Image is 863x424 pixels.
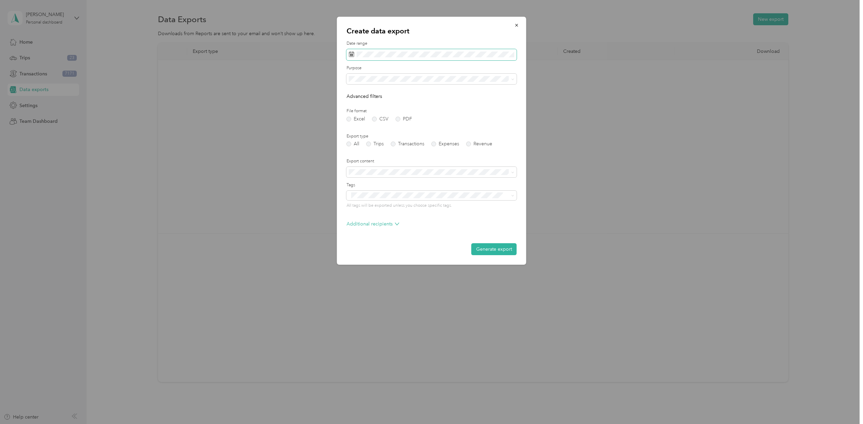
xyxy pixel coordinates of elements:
[391,142,424,146] label: Transactions
[347,93,517,100] p: Advanced filters
[347,158,517,164] label: Export content
[347,108,517,114] label: File format
[431,142,459,146] label: Expenses
[372,117,389,121] label: CSV
[347,133,517,140] label: Export type
[347,26,517,36] p: Create data export
[347,117,365,121] label: Excel
[347,142,359,146] label: All
[396,117,412,121] label: PDF
[347,65,517,71] label: Purpose
[347,182,517,188] label: Tags
[466,142,492,146] label: Revenue
[347,220,399,228] p: Additional recipients
[347,41,517,47] label: Date range
[347,203,517,209] p: All tags will be exported unless you choose specific tags.
[825,386,863,424] iframe: Everlance-gr Chat Button Frame
[366,142,384,146] label: Trips
[471,243,517,255] button: Generate export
